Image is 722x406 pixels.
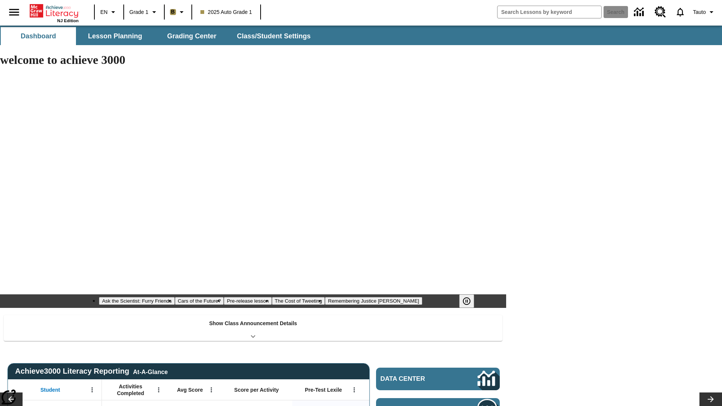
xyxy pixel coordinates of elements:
[97,5,121,19] button: Language: EN, Select a language
[3,1,25,23] button: Open side menu
[209,320,297,327] p: Show Class Announcement Details
[99,297,174,305] button: Slide 1 Ask the Scientist: Furry Friends
[693,8,706,16] span: Tauto
[167,5,189,19] button: Boost Class color is light brown. Change class color
[177,386,203,393] span: Avg Score
[30,3,79,23] div: Home
[349,384,360,395] button: Open Menu
[100,8,108,16] span: EN
[126,5,162,19] button: Grade: Grade 1, Select a grade
[129,8,149,16] span: Grade 1
[171,7,175,17] span: B
[459,294,482,308] div: Pause
[88,32,142,41] span: Lesson Planning
[381,375,452,383] span: Data Center
[21,32,56,41] span: Dashboard
[154,27,229,45] button: Grading Center
[231,27,317,45] button: Class/Student Settings
[86,384,98,395] button: Open Menu
[206,384,217,395] button: Open Menu
[77,27,153,45] button: Lesson Planning
[133,367,168,376] div: At-A-Glance
[670,2,690,22] a: Notifications
[699,392,722,406] button: Lesson carousel, Next
[459,294,474,308] button: Pause
[237,32,311,41] span: Class/Student Settings
[224,297,272,305] button: Slide 3 Pre-release lesson
[15,367,168,376] span: Achieve3000 Literacy Reporting
[629,2,650,23] a: Data Center
[167,32,216,41] span: Grading Center
[175,297,224,305] button: Slide 2 Cars of the Future?
[106,383,155,397] span: Activities Completed
[272,297,325,305] button: Slide 4 The Cost of Tweeting
[200,8,252,16] span: 2025 Auto Grade 1
[153,384,164,395] button: Open Menu
[325,297,422,305] button: Slide 5 Remembering Justice O'Connor
[1,27,76,45] button: Dashboard
[4,315,502,341] div: Show Class Announcement Details
[650,2,670,22] a: Resource Center, Will open in new tab
[234,386,279,393] span: Score per Activity
[305,386,342,393] span: Pre-Test Lexile
[376,368,500,390] a: Data Center
[498,6,601,18] input: search field
[690,5,719,19] button: Profile/Settings
[57,18,79,23] span: NJ Edition
[30,3,79,18] a: Home
[41,386,60,393] span: Student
